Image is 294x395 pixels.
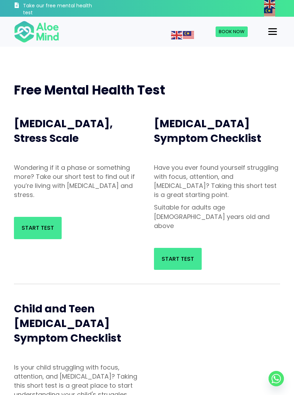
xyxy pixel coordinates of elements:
span: Start Test [22,224,54,232]
a: Start Test [14,217,62,239]
a: Take our free mental health test [14,2,94,17]
a: Book Now [216,26,248,37]
a: English [264,0,276,7]
a: Whatsapp [269,371,284,386]
span: Start Test [162,255,194,263]
a: Start Test [154,248,202,270]
span: [MEDICAL_DATA] Symptom Checklist [154,116,261,146]
img: Aloe mind Logo [14,20,59,43]
img: en [171,31,182,39]
p: Wondering if it a phase or something more? Take our short test to find out if you’re living with ... [14,163,140,199]
p: Suitable for adults age [DEMOGRAPHIC_DATA] years old and above [154,203,280,230]
img: ms [183,31,194,39]
h3: Take our free mental health test [23,2,94,16]
span: Book Now [219,28,245,35]
a: Malay [264,9,276,16]
button: Menu [265,26,280,38]
a: English [171,31,183,38]
img: ms [264,8,275,17]
p: Have you ever found yourself struggling with focus, attention, and [MEDICAL_DATA]? Taking this sh... [154,163,280,199]
span: Free Mental Health Test [14,81,165,99]
span: [MEDICAL_DATA], Stress Scale [14,116,113,146]
span: Child and Teen [MEDICAL_DATA] Symptom Checklist [14,301,121,345]
a: Malay [183,31,195,38]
